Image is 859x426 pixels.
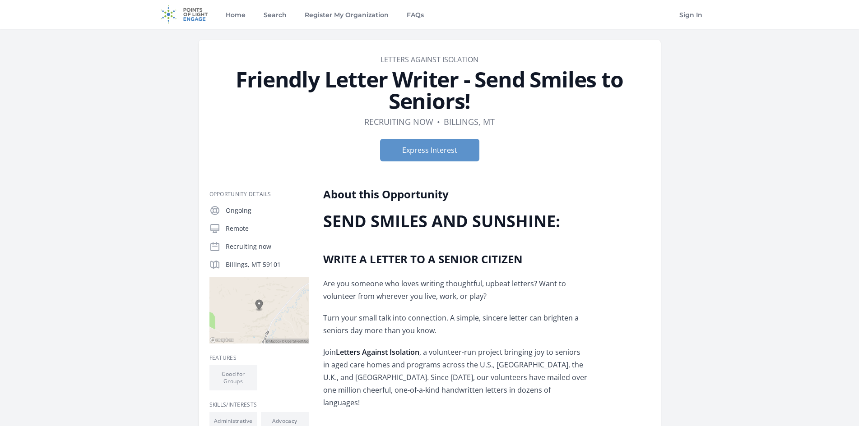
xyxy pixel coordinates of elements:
[209,401,309,408] h3: Skills/Interests
[437,115,440,128] div: •
[226,224,309,233] p: Remote
[323,346,587,409] p: Join , a volunteer-run project bringing joy to seniors in aged care homes and programs across the...
[226,260,309,269] p: Billings, MT 59101
[209,69,650,112] h1: Friendly Letter Writer - Send Smiles to Seniors!
[364,115,433,128] dd: Recruiting now
[323,277,587,302] p: Are you someone who loves writing thoughtful, upbeat letters? Want to volunteer from wherever you...
[336,347,419,357] strong: Letters Against Isolation
[323,252,587,266] h2: WRITE A LETTER TO A SENIOR CITIZEN
[323,311,587,337] p: Turn your small talk into connection. A simple, sincere letter can brighten a seniors day more th...
[381,55,478,64] a: Letters Against Isolation
[209,365,257,390] li: Good for Groups
[209,354,309,362] h3: Features
[226,242,309,251] p: Recruiting now
[380,139,479,161] button: Express Interest
[323,187,587,202] h2: About this Opportunity
[209,277,309,344] img: Map
[323,212,587,230] h1: SEND SMILES AND SUNSHINE:
[226,206,309,215] p: Ongoing
[209,191,309,198] h3: Opportunity Details
[444,115,495,128] dd: Billings, MT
